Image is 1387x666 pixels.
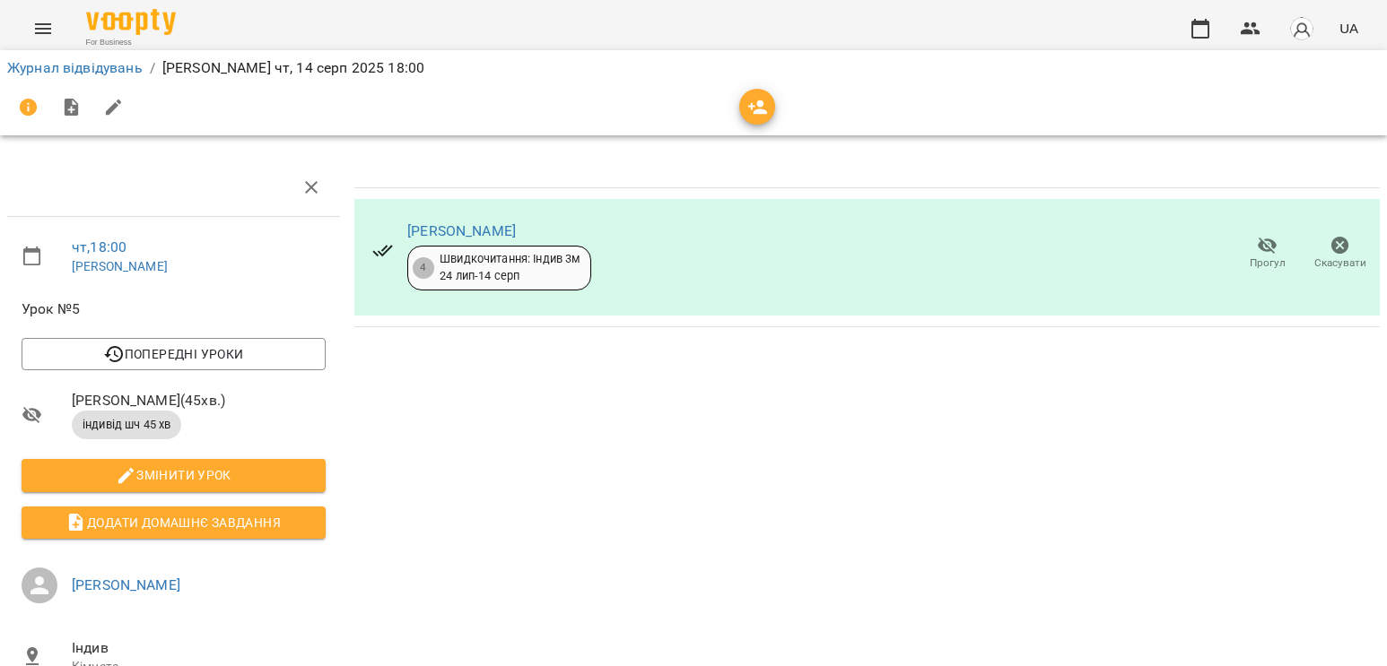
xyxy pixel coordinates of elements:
a: Журнал відвідувань [7,59,143,76]
a: [PERSON_NAME] [407,222,516,239]
button: UA [1332,12,1365,45]
a: [PERSON_NAME] [72,576,180,593]
span: For Business [86,37,176,48]
button: Прогул [1231,229,1304,279]
span: Додати домашнє завдання [36,512,311,533]
a: чт , 18:00 [72,238,126,255]
nav: breadcrumb [7,57,1380,79]
span: Змінити урок [36,464,311,486]
button: Скасувати [1304,229,1376,279]
a: [PERSON_NAME] [72,259,168,273]
button: Menu [22,7,65,50]
span: Індив [72,637,326,659]
span: UA [1339,19,1358,38]
span: Скасувати [1314,255,1366,271]
div: Швидкочитання: Індив 3м 24 лип - 14 серп [440,251,580,284]
img: Voopty Logo [86,9,176,35]
div: 4 [413,257,434,279]
button: Додати домашнє завдання [22,506,326,539]
span: індивід шч 45 хв [72,417,181,433]
span: Урок №5 [22,298,326,320]
span: [PERSON_NAME] ( 45 хв. ) [72,390,326,411]
button: Попередні уроки [22,338,326,370]
span: Прогул [1250,255,1286,271]
li: / [150,57,155,79]
img: avatar_s.png [1289,16,1314,41]
button: Змінити урок [22,459,326,491]
p: [PERSON_NAME] чт, 14 серп 2025 18:00 [162,57,424,79]
span: Попередні уроки [36,343,311,365]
